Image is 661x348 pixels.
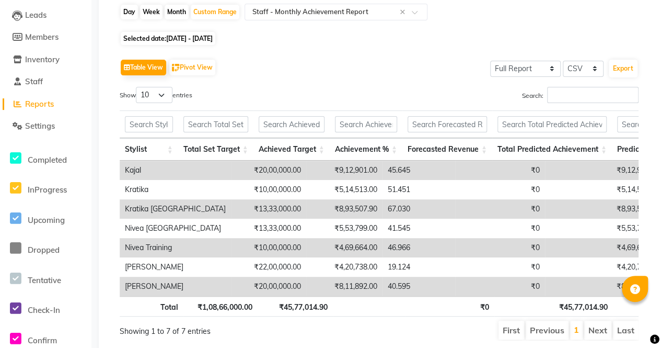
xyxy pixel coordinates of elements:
td: ₹8,11,892.00 [306,277,382,296]
div: Week [140,5,163,19]
td: ₹20,00,000.00 [231,277,306,296]
td: ₹0 [455,257,545,277]
span: [DATE] - [DATE] [166,35,213,42]
span: Completed [28,155,67,165]
div: Showing 1 to 7 of 7 entries [120,320,327,337]
a: Members [3,31,89,43]
input: Search Stylist [125,116,173,132]
td: ₹10,00,000.00 [231,180,306,199]
td: 45.645 [382,161,455,180]
button: Pivot View [169,60,215,75]
td: ₹20,00,000.00 [231,161,306,180]
input: Search Forecasted Revenue [408,116,487,132]
span: Selected date: [121,32,215,45]
div: Custom Range [191,5,239,19]
span: Inventory [25,54,60,64]
td: ₹0 [455,219,545,238]
a: 1 [574,324,579,335]
th: Forecasted Revenue: activate to sort column ascending [402,138,492,161]
td: [PERSON_NAME] [120,277,231,296]
td: 46.966 [382,238,455,257]
td: 41.545 [382,219,455,238]
td: ₹9,12,901.00 [306,161,382,180]
th: Stylist: activate to sort column ascending [120,138,178,161]
span: Check-In [28,305,60,315]
td: ₹0 [455,161,545,180]
label: Show entries [120,87,192,103]
th: ₹1,08,66,000.00 [183,296,258,317]
div: Month [165,5,189,19]
th: ₹45,77,014.90 [258,296,333,317]
td: ₹13,33,000.00 [231,219,306,238]
td: ₹5,14,513.00 [306,180,382,199]
span: Clear all [400,7,409,18]
th: Achieved Target: activate to sort column ascending [253,138,330,161]
input: Search: [547,87,639,103]
th: Total Set Target: activate to sort column ascending [178,138,253,161]
td: ₹0 [455,277,545,296]
span: Confirm [28,335,57,345]
span: Upcoming [28,215,65,225]
td: ₹10,00,000.00 [231,238,306,257]
td: ₹4,20,738.00 [306,257,382,277]
th: Total Predicted Achievement: activate to sort column ascending [492,138,612,161]
td: ₹0 [455,238,545,257]
th: Total [120,296,183,317]
button: Export [609,60,637,77]
a: Reports [3,98,89,110]
td: ₹5,53,799.00 [306,219,382,238]
th: Achievement %: activate to sort column ascending [330,138,402,161]
a: Settings [3,120,89,132]
button: Table View [121,60,166,75]
td: ₹4,69,664.00 [306,238,382,257]
input: Search Total Set Target [183,116,248,132]
span: Tentative [28,275,61,285]
td: 40.595 [382,277,455,296]
span: Settings [25,121,55,131]
td: [PERSON_NAME] [120,257,231,277]
input: Search Total Predicted Achievement [497,116,607,132]
img: pivot.png [172,64,180,72]
td: 51.451 [382,180,455,199]
td: Nivea Training [120,238,231,257]
td: ₹13,33,000.00 [231,199,306,219]
td: 67.030 [382,199,455,219]
td: ₹22,00,000.00 [231,257,306,277]
span: Leads [25,10,47,20]
a: Inventory [3,54,89,66]
span: Reports [25,99,54,109]
td: ₹8,93,507.90 [306,199,382,219]
td: ₹0 [455,180,545,199]
input: Search Achievement % [335,116,397,132]
span: Members [25,32,59,42]
td: Nivea [GEOGRAPHIC_DATA] [120,219,231,238]
th: ₹45,77,014.90 [494,296,613,317]
span: Staff [25,76,43,86]
th: ₹0 [405,296,494,317]
td: Kratika [120,180,231,199]
td: Kratika [GEOGRAPHIC_DATA] [120,199,231,219]
span: InProgress [28,185,67,195]
td: ₹0 [455,199,545,219]
label: Search: [522,87,639,103]
input: Search Achieved Target [259,116,324,132]
select: Showentries [136,87,172,103]
td: 19.124 [382,257,455,277]
div: Day [121,5,138,19]
a: Leads [3,9,89,21]
td: Kajal [120,161,231,180]
a: Staff [3,76,89,88]
span: Dropped [28,245,60,255]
